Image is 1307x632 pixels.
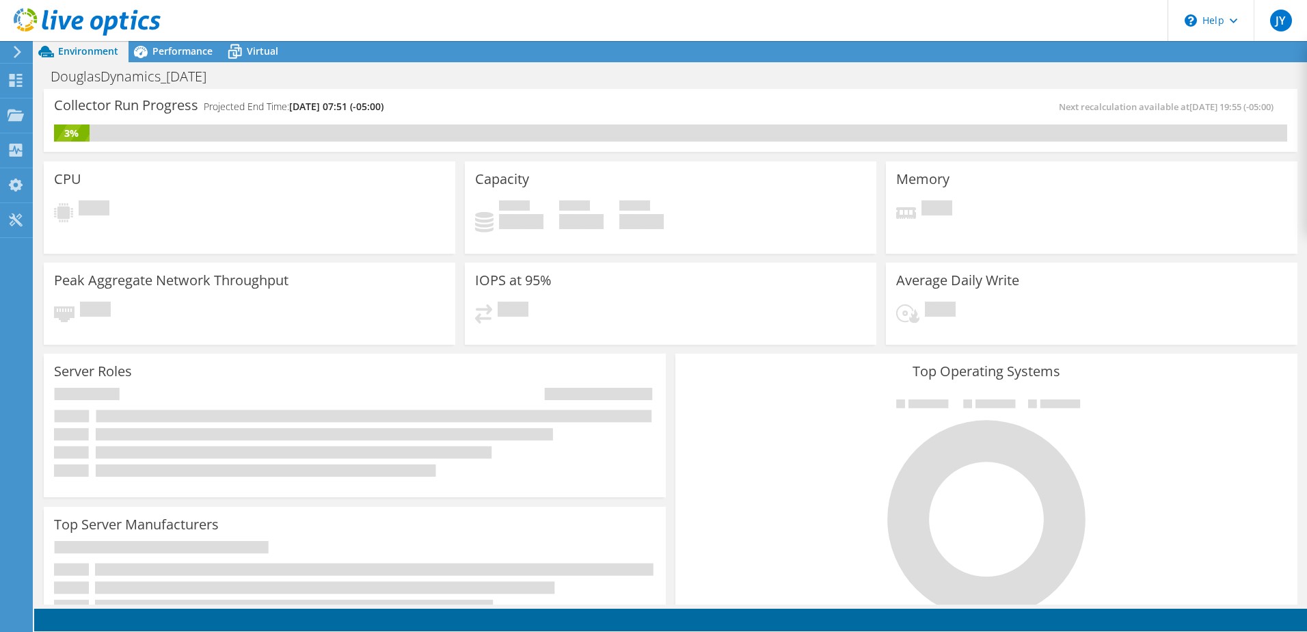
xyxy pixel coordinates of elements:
[54,172,81,187] h3: CPU
[499,214,543,229] h4: 0 GiB
[686,364,1287,379] h3: Top Operating Systems
[1189,101,1274,113] span: [DATE] 19:55 (-05:00)
[54,273,288,288] h3: Peak Aggregate Network Throughput
[289,100,383,113] span: [DATE] 07:51 (-05:00)
[559,200,590,214] span: Free
[204,99,383,114] h4: Projected End Time:
[44,69,228,84] h1: DouglasDynamics_[DATE]
[54,126,90,141] div: 3%
[79,200,109,219] span: Pending
[559,214,604,229] h4: 0 GiB
[1185,14,1197,27] svg: \n
[896,172,949,187] h3: Memory
[80,302,111,320] span: Pending
[921,200,952,219] span: Pending
[498,302,528,320] span: Pending
[152,44,213,57] span: Performance
[925,302,956,320] span: Pending
[54,517,219,532] h3: Top Server Manufacturers
[499,200,530,214] span: Used
[247,44,278,57] span: Virtual
[619,200,650,214] span: Total
[475,273,552,288] h3: IOPS at 95%
[475,172,529,187] h3: Capacity
[58,44,118,57] span: Environment
[1270,10,1292,31] span: JY
[1059,101,1280,113] span: Next recalculation available at
[619,214,664,229] h4: 0 GiB
[896,273,1019,288] h3: Average Daily Write
[54,364,132,379] h3: Server Roles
